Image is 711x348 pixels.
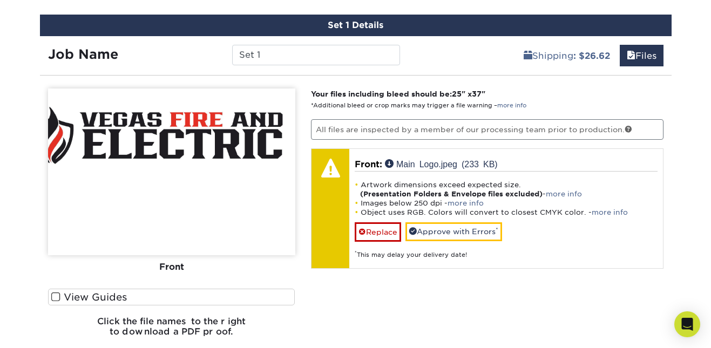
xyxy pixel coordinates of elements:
a: more info [448,199,484,207]
small: *Additional bleed or crop marks may trigger a file warning – [311,102,526,109]
b: : $26.62 [573,51,610,61]
strong: Job Name [48,46,118,62]
li: Object uses RGB. Colors will convert to closest CMYK color. - [355,208,658,217]
a: Replace [355,222,401,241]
div: Set 1 Details [40,15,672,36]
a: Shipping: $26.62 [517,45,617,66]
li: Artwork dimensions exceed expected size. - [355,180,658,199]
span: 25 [452,90,462,98]
strong: (Presentation Folders & Envelope files excluded) [360,190,543,198]
span: files [627,51,635,61]
span: Front: [355,159,382,169]
a: Main Logo.jpeg (233 KB) [385,159,498,168]
input: Enter a job name [232,45,400,65]
a: more info [497,102,526,109]
strong: Your files including bleed should be: " x " [311,90,485,98]
span: shipping [524,51,532,61]
li: Images below 250 dpi - [355,199,658,208]
span: 37 [472,90,482,98]
a: more info [592,208,628,216]
iframe: Google Customer Reviews [3,315,92,344]
div: Open Intercom Messenger [674,311,700,337]
p: All files are inspected by a member of our processing team prior to production. [311,119,663,140]
div: Front [48,255,295,279]
a: Approve with Errors* [405,222,502,241]
a: Files [620,45,663,66]
div: This may delay your delivery date! [355,242,658,260]
a: more info [546,190,582,198]
label: View Guides [48,289,295,305]
h6: Click the file names to the right to download a PDF proof. [48,316,295,345]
